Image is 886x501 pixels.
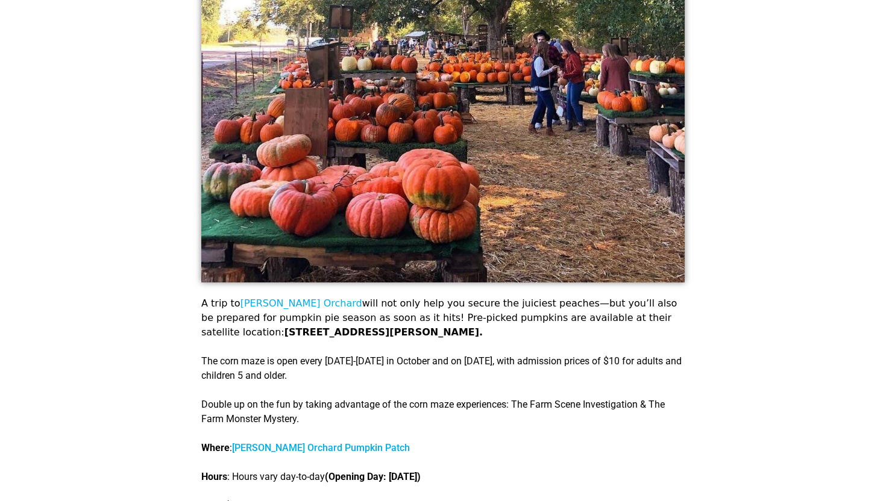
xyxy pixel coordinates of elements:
span: A trip to will not only help you secure the juiciest peaches—but you’ll also be prepared for pump... [201,297,677,338]
a: [PERSON_NAME] Orchard [240,297,362,309]
p: Double up on the fun by taking advantage of the corn maze experiences: The Farm Scene Investigati... [201,397,685,426]
p: : [201,441,685,455]
strong: Where [201,442,230,453]
strong: Hours [201,471,227,482]
strong: (Opening Day: [DATE]) [325,471,421,482]
p: : Hours vary day-to-day [201,470,685,484]
a: [PERSON_NAME] Orchard Pumpkin Patch [232,442,410,453]
p: The corn maze is open every [DATE]-[DATE] in October and on [DATE], with admission prices of $10 ... [201,354,685,383]
strong: [STREET_ADDRESS][PERSON_NAME]. [284,326,483,338]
